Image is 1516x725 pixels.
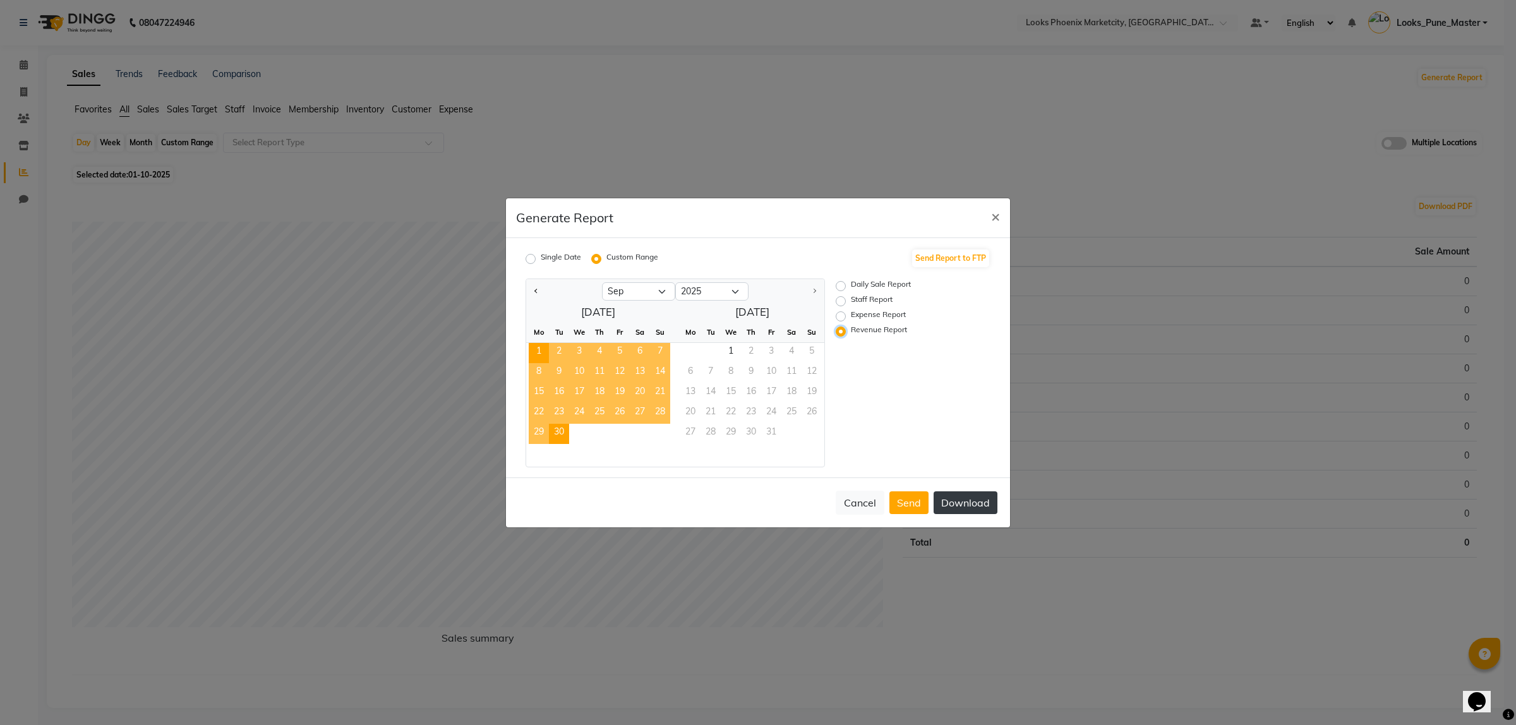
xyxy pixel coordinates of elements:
span: 3 [569,343,589,363]
span: 29 [529,424,549,444]
label: Expense Report [851,309,906,324]
iframe: chat widget [1463,674,1503,712]
span: 15 [529,383,549,404]
div: Saturday, September 27, 2025 [630,404,650,424]
button: Previous month [531,282,541,302]
span: 18 [589,383,610,404]
span: 27 [630,404,650,424]
span: 5 [610,343,630,363]
div: Sunday, September 7, 2025 [650,343,670,363]
button: Download [934,491,997,514]
span: 16 [549,383,569,404]
span: 11 [589,363,610,383]
span: 26 [610,404,630,424]
div: Tuesday, September 2, 2025 [549,343,569,363]
div: Saturday, September 6, 2025 [630,343,650,363]
select: Select month [602,282,675,301]
button: Send [889,491,929,514]
div: Mo [529,322,549,342]
span: 14 [650,363,670,383]
div: Saturday, September 13, 2025 [630,363,650,383]
span: 2 [549,343,569,363]
div: Tuesday, September 9, 2025 [549,363,569,383]
div: Monday, September 15, 2025 [529,383,549,404]
span: 10 [569,363,589,383]
div: Wednesday, September 24, 2025 [569,404,589,424]
span: 13 [630,363,650,383]
span: 25 [589,404,610,424]
div: Su [802,322,822,342]
div: Sunday, September 21, 2025 [650,383,670,404]
div: Sunday, September 14, 2025 [650,363,670,383]
span: 30 [549,424,569,444]
div: Sa [781,322,802,342]
div: Saturday, September 20, 2025 [630,383,650,404]
label: Custom Range [606,251,658,267]
div: Thursday, September 18, 2025 [589,383,610,404]
div: Thursday, September 4, 2025 [589,343,610,363]
div: Tu [549,322,569,342]
div: Tuesday, September 23, 2025 [549,404,569,424]
h5: Generate Report [516,208,613,227]
div: Tu [701,322,721,342]
div: Thursday, September 11, 2025 [589,363,610,383]
div: Tuesday, September 30, 2025 [549,424,569,444]
span: 4 [589,343,610,363]
div: Friday, September 26, 2025 [610,404,630,424]
span: × [991,207,1000,225]
span: 12 [610,363,630,383]
div: Fr [610,322,630,342]
div: Monday, September 29, 2025 [529,424,549,444]
span: 9 [549,363,569,383]
span: 1 [529,343,549,363]
select: Select year [675,282,749,301]
span: 24 [569,404,589,424]
div: Friday, September 5, 2025 [610,343,630,363]
div: Thursday, September 25, 2025 [589,404,610,424]
div: Wednesday, September 3, 2025 [569,343,589,363]
div: Monday, September 8, 2025 [529,363,549,383]
div: Mo [680,322,701,342]
div: Wednesday, September 17, 2025 [569,383,589,404]
div: Monday, September 1, 2025 [529,343,549,363]
span: 1 [721,343,741,363]
label: Revenue Report [851,324,907,339]
div: Wednesday, September 10, 2025 [569,363,589,383]
span: 28 [650,404,670,424]
span: 22 [529,404,549,424]
div: We [721,322,741,342]
div: Fr [761,322,781,342]
button: Send Report to FTP [912,249,989,267]
label: Daily Sale Report [851,279,911,294]
div: Th [741,322,761,342]
div: Th [589,322,610,342]
span: 21 [650,383,670,404]
button: Close [981,198,1010,234]
span: 19 [610,383,630,404]
span: 23 [549,404,569,424]
span: 17 [569,383,589,404]
div: Sunday, September 28, 2025 [650,404,670,424]
label: Staff Report [851,294,893,309]
div: Su [650,322,670,342]
label: Single Date [541,251,581,267]
div: Monday, September 22, 2025 [529,404,549,424]
div: Sa [630,322,650,342]
div: Friday, September 19, 2025 [610,383,630,404]
span: 8 [529,363,549,383]
span: 7 [650,343,670,363]
span: 20 [630,383,650,404]
div: Tuesday, September 16, 2025 [549,383,569,404]
span: 6 [630,343,650,363]
div: We [569,322,589,342]
div: Wednesday, October 1, 2025 [721,343,741,363]
button: Cancel [836,491,884,515]
div: Friday, September 12, 2025 [610,363,630,383]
